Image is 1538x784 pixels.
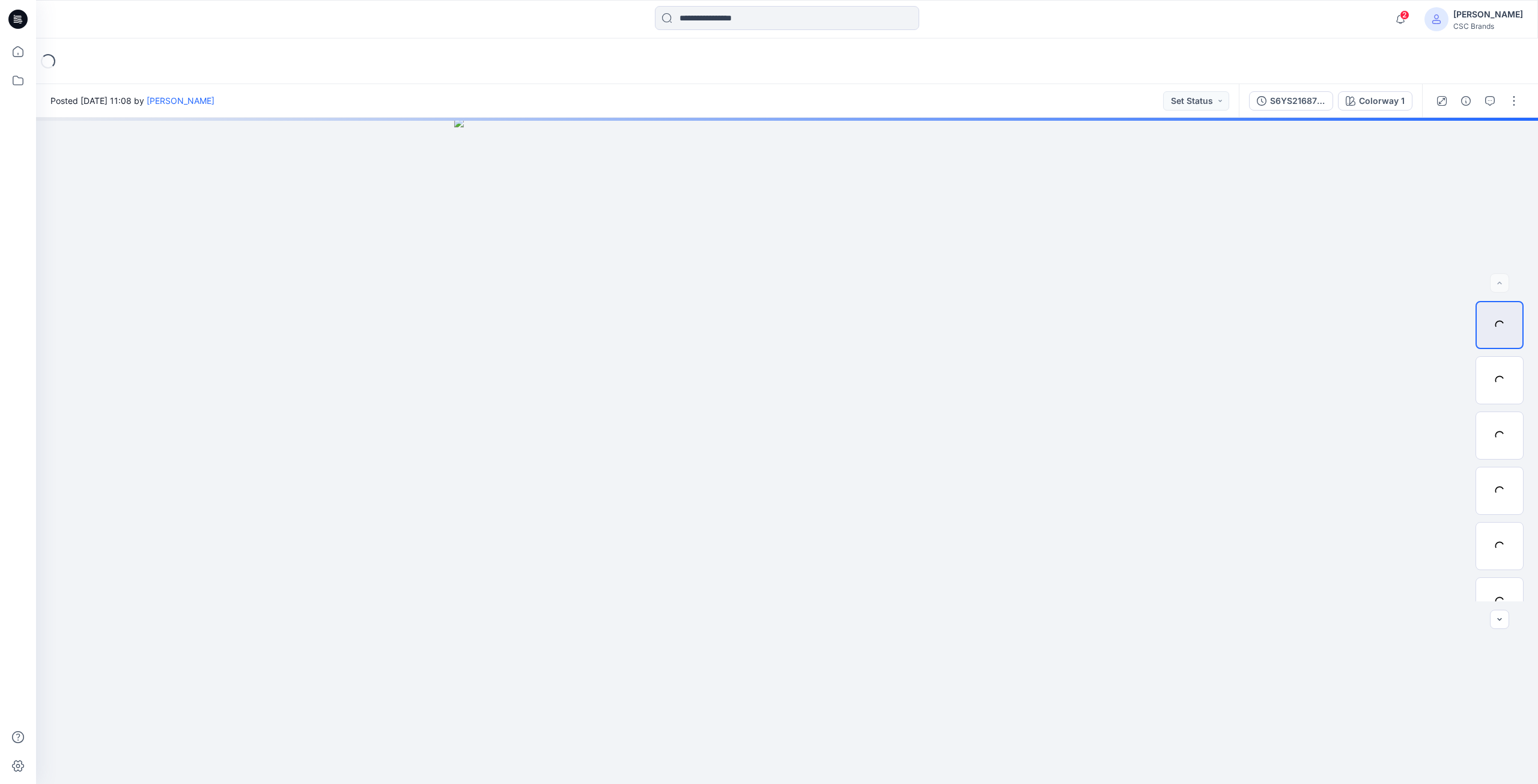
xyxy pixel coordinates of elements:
[50,94,214,107] span: Posted [DATE] 11:08 by
[1432,14,1441,24] svg: avatar
[1400,10,1409,20] span: 2
[147,96,214,106] a: [PERSON_NAME]
[1453,22,1523,31] div: CSC Brands
[1249,91,1333,111] button: S6YS216873_SW26Y4099_S26_GLREG_VFA
[1270,94,1325,108] div: S6YS216873_SW26Y4099_S26_GLREG_VFA
[1338,91,1412,111] button: Colorway 1
[1453,7,1523,22] div: [PERSON_NAME]
[1359,94,1405,108] div: Colorway 1
[454,118,1120,784] img: eyJhbGciOiJIUzI1NiIsImtpZCI6IjAiLCJzbHQiOiJzZXMiLCJ0eXAiOiJKV1QifQ.eyJkYXRhIjp7InR5cGUiOiJzdG9yYW...
[1456,91,1476,111] button: Details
